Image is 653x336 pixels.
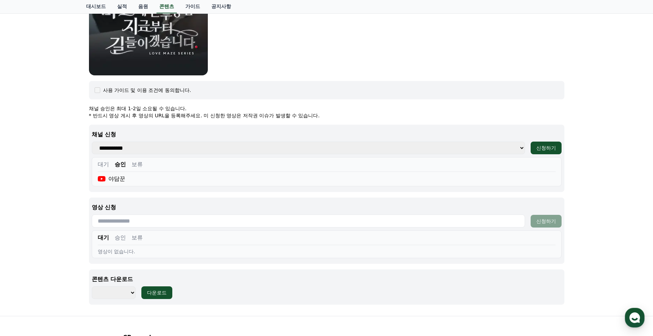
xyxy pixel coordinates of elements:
[103,87,191,94] div: 사용 가이드 및 이용 조건에 동의합니다.
[92,130,562,139] p: 채널 신청
[92,203,562,212] p: 영상 신청
[98,160,109,169] button: 대기
[2,223,46,241] a: 홈
[141,286,172,299] button: 다운로드
[536,144,556,151] div: 신청하기
[89,105,564,112] p: 채널 승인은 최대 1-2일 소요될 수 있습니다.
[531,215,562,228] button: 신청하기
[147,289,167,296] div: 다운로드
[132,160,143,169] button: 보류
[115,234,126,242] button: 승인
[536,218,556,225] div: 신청하기
[89,112,564,119] p: * 반드시 영상 게시 후 영상의 URL을 등록해주세요. 미 신청한 영상은 저작권 이슈가 발생할 수 있습니다.
[98,175,126,183] div: 야담꾼
[64,234,73,240] span: 대화
[46,223,91,241] a: 대화
[115,160,126,169] button: 승인
[22,234,26,239] span: 홈
[132,234,143,242] button: 보류
[531,142,562,154] button: 신청하기
[91,223,135,241] a: 설정
[92,275,562,284] p: 콘텐츠 다운로드
[109,234,117,239] span: 설정
[98,248,556,255] div: 영상이 없습니다.
[98,234,109,242] button: 대기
